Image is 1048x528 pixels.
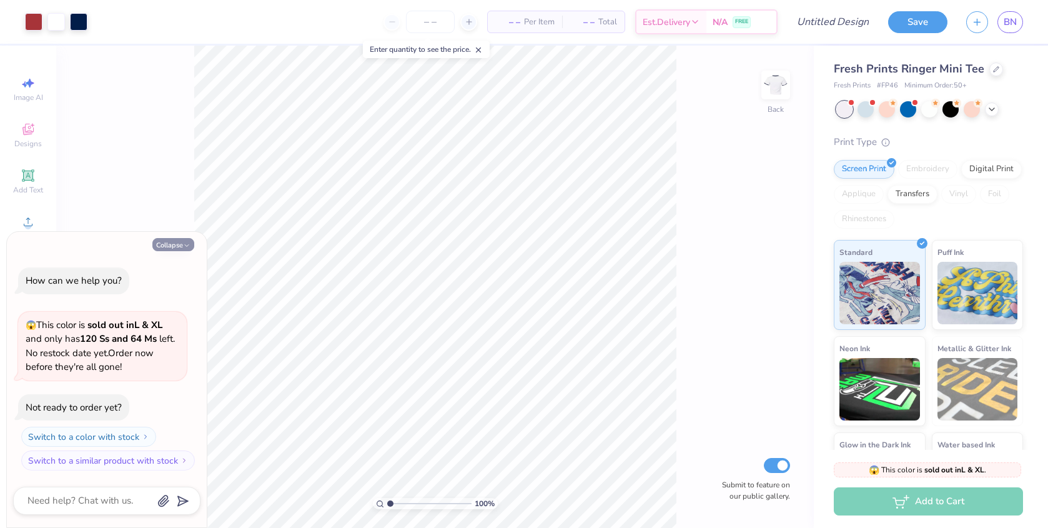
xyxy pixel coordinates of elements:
img: Metallic & Glitter Ink [937,358,1018,421]
button: Save [888,11,947,33]
span: Metallic & Glitter Ink [937,342,1011,355]
span: Designs [14,139,42,149]
div: Print Type [834,135,1023,149]
div: Back [768,104,784,115]
label: Submit to feature on our public gallery. [715,479,790,502]
div: Embroidery [898,160,957,179]
div: Not ready to order yet? [26,401,122,414]
div: Enter quantity to see the price. [363,41,490,58]
span: – – [495,16,520,29]
input: – – [406,11,455,33]
button: Switch to a similar product with stock [21,451,195,471]
button: Switch to a color with stock [21,427,156,447]
a: BN [997,11,1023,33]
span: FREE [735,17,748,26]
div: Digital Print [961,160,1022,179]
div: Vinyl [941,185,976,204]
div: How can we help you? [26,274,122,287]
span: 😱 [869,464,879,476]
img: Switch to a similar product with stock [180,457,188,464]
strong: sold out in L & XL [87,319,162,331]
strong: sold out in L & XL [924,465,984,475]
strong: 120 Ss and 64 Ms [80,332,157,345]
span: Fresh Prints Ringer Mini Tee [834,61,984,76]
span: N/A [713,16,728,29]
div: Rhinestones [834,210,894,229]
span: Minimum Order: 50 + [904,81,967,91]
span: BN [1004,15,1017,29]
span: Standard [839,246,873,259]
button: Collapse [152,238,194,251]
div: Screen Print [834,160,894,179]
span: This color is and only has left . No restock date yet. Order now before they're all gone! [26,319,175,374]
span: Image AI [14,92,43,102]
span: Per Item [524,16,555,29]
span: 😱 [26,319,36,331]
img: Switch to a color with stock [142,433,149,441]
img: Neon Ink [839,358,920,421]
span: Total [598,16,617,29]
span: – – [570,16,595,29]
span: Est. Delivery [643,16,690,29]
span: Neon Ink [839,342,870,355]
input: Untitled Design [787,9,879,34]
img: Puff Ink [937,262,1018,324]
img: Back [763,72,788,97]
img: Standard [839,262,920,324]
div: Foil [980,185,1009,204]
span: Add Text [13,185,43,195]
div: Transfers [887,185,937,204]
div: Applique [834,185,884,204]
span: 100 % [475,498,495,509]
span: This color is . [869,464,986,476]
span: Water based Ink [937,438,995,451]
span: Glow in the Dark Ink [839,438,911,451]
span: Fresh Prints [834,81,871,91]
span: Puff Ink [937,246,964,259]
span: # FP46 [877,81,898,91]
